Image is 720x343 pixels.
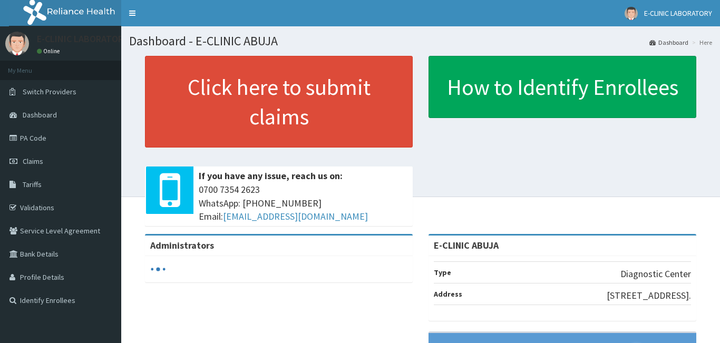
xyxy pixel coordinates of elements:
p: [STREET_ADDRESS]. [607,289,691,302]
img: User Image [5,32,29,55]
a: [EMAIL_ADDRESS][DOMAIN_NAME] [223,210,368,222]
span: Tariffs [23,180,42,189]
span: Dashboard [23,110,57,120]
b: If you have any issue, reach us on: [199,170,343,182]
h1: Dashboard - E-CLINIC ABUJA [129,34,712,48]
p: Diagnostic Center [620,267,691,281]
a: Online [37,47,62,55]
p: E-CLINIC LABORATORY [37,34,128,44]
span: Claims [23,156,43,166]
b: Administrators [150,239,214,251]
b: Type [434,268,451,277]
b: Address [434,289,462,299]
span: 0700 7354 2623 WhatsApp: [PHONE_NUMBER] Email: [199,183,407,223]
img: User Image [625,7,638,20]
strong: E-CLINIC ABUJA [434,239,499,251]
a: Dashboard [649,38,688,47]
a: Click here to submit claims [145,56,413,148]
svg: audio-loading [150,261,166,277]
span: E-CLINIC LABORATORY [644,8,712,18]
a: How to Identify Enrollees [429,56,696,118]
li: Here [689,38,712,47]
span: Switch Providers [23,87,76,96]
